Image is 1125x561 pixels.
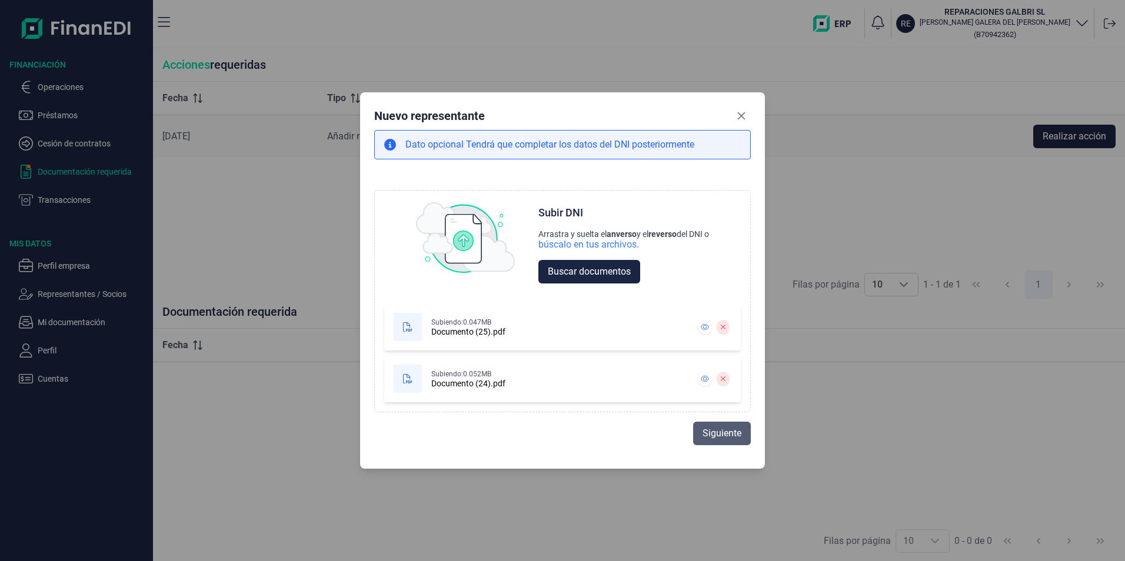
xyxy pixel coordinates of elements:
div: búscalo en tus archivos. [538,239,639,251]
span: Buscar documentos [548,265,631,279]
b: reverso [648,229,677,239]
div: Documento (24).pdf [431,379,505,388]
div: Subiendo: 0.047MB [431,318,505,327]
div: búscalo en tus archivos. [538,239,709,251]
img: upload img [416,202,515,273]
p: Tendrá que completar los datos del DNI posteriormente [405,138,694,152]
div: Documento (25).pdf [431,327,505,336]
div: Subiendo: 0.052MB [431,369,505,379]
b: anverso [607,229,637,239]
button: Close [732,106,751,125]
button: Siguiente [693,422,751,445]
div: Arrastra y suelta el y el del DNI o [538,229,709,239]
div: Nuevo representante [374,108,485,124]
span: Dato opcional [405,139,466,150]
button: Buscar documentos [538,260,640,283]
div: Subir DNI [538,206,583,220]
span: Siguiente [703,426,741,440]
